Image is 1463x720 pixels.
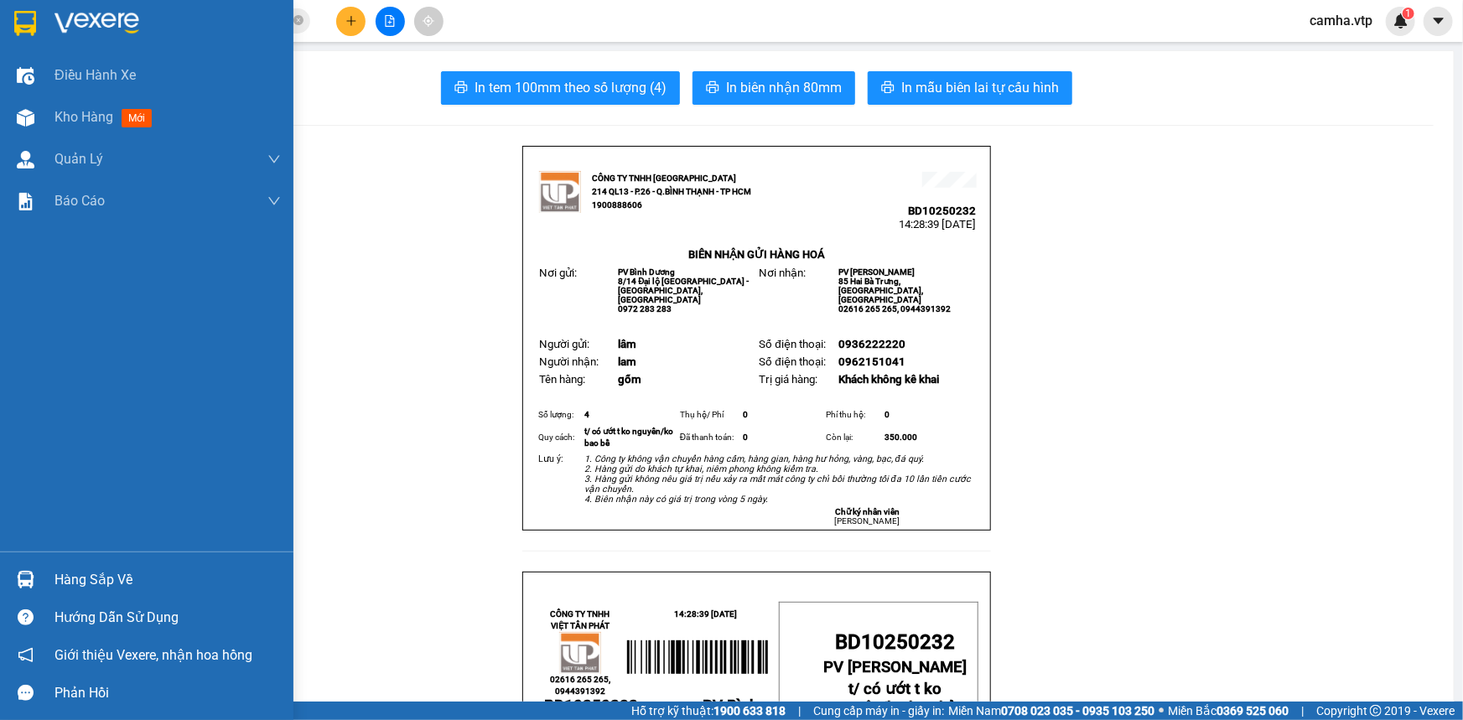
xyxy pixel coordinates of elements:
[618,267,675,277] span: PV Bình Dương
[267,153,281,166] span: down
[1001,704,1154,717] strong: 0708 023 035 - 0935 103 250
[17,571,34,588] img: warehouse-icon
[584,410,589,419] span: 4
[475,77,667,98] span: In tem 100mm theo số lượng (4)
[813,702,944,720] span: Cung cấp máy in - giấy in:
[1370,705,1382,717] span: copyright
[441,71,680,105] button: printerIn tem 100mm theo số lượng (4)
[58,101,195,113] strong: BIÊN NHẬN GỬI HÀNG HOÁ
[759,355,825,368] span: Số điện thoại:
[1403,8,1414,19] sup: 1
[122,109,152,127] span: mới
[17,117,34,141] span: Nơi gửi:
[544,697,638,715] span: BD10250232
[539,267,577,279] span: Nơi gửi:
[677,407,740,423] td: Thụ hộ/ Phí
[536,407,582,423] td: Số lượng:
[759,373,817,386] span: Trị giá hàng:
[838,277,923,304] span: 85 Hai Bà Trưng, [GEOGRAPHIC_DATA], [GEOGRAPHIC_DATA]
[688,248,825,261] strong: BIÊN NHẬN GỬI HÀNG HOÁ
[1301,702,1304,720] span: |
[18,647,34,663] span: notification
[885,433,917,442] span: 350.000
[618,277,749,304] span: 8/14 Đại lộ [GEOGRAPHIC_DATA] - [GEOGRAPHIC_DATA], [GEOGRAPHIC_DATA]
[14,11,36,36] img: logo-vxr
[838,355,905,368] span: 0962151041
[838,304,951,313] span: 02616 265 265, 0944391392
[414,7,444,36] button: aim
[293,13,303,29] span: close-circle
[823,423,882,452] td: Còn lại:
[1431,13,1446,28] span: caret-down
[54,605,281,630] div: Hướng dẫn sử dụng
[835,507,900,516] strong: Chữ ký nhân viên
[885,410,890,419] span: 0
[631,702,786,720] span: Hỗ trợ kỹ thuật:
[592,174,751,210] strong: CÔNG TY TNHH [GEOGRAPHIC_DATA] 214 QL13 - P.26 - Q.BÌNH THẠNH - TP HCM 1900888606
[706,80,719,96] span: printer
[54,645,252,666] span: Giới thiệu Vexere, nhận hoa hồng
[17,67,34,85] img: warehouse-icon
[293,15,303,25] span: close-circle
[17,109,34,127] img: warehouse-icon
[584,427,673,448] span: t/ có ướt t ko nguyên/ko bao bể
[54,681,281,706] div: Phản hồi
[1393,13,1409,28] img: icon-new-feature
[559,632,601,674] img: logo
[677,423,740,452] td: Đã thanh toán:
[17,151,34,168] img: warehouse-icon
[54,65,136,85] span: Điều hành xe
[539,373,585,386] span: Tên hàng:
[584,453,971,505] em: 1. Công ty không vận chuyển hàng cấm, hàng gian, hàng hư hỏng, vàng, bạc, đá quý. 2. Hàng gửi do ...
[1168,702,1289,720] span: Miền Bắc
[376,7,405,36] button: file-add
[454,80,468,96] span: printer
[384,15,396,27] span: file-add
[618,373,641,386] span: gốm
[759,338,825,350] span: Số điện thoại:
[901,77,1059,98] span: In mẫu biên lai tự cấu hình
[169,117,210,127] span: PV Đắk Mil
[539,338,589,350] span: Người gửi:
[336,7,366,36] button: plus
[538,453,563,464] span: Lưu ý:
[743,433,748,442] span: 0
[54,567,281,593] div: Hàng sắp về
[345,15,357,27] span: plus
[831,680,956,717] span: t/ có ướt t ko nguyên/ko bao bể
[693,71,855,105] button: printerIn biên nhận 80mm
[550,675,610,696] span: 02616 265 265, 0944391392
[759,267,806,279] span: Nơi nhận:
[18,609,34,625] span: question-circle
[948,702,1154,720] span: Miền Nam
[836,630,956,654] span: BD10250232
[169,63,236,75] span: BD10250231
[1217,704,1289,717] strong: 0369 525 060
[1424,7,1453,36] button: caret-down
[900,218,977,231] span: 14:28:39 [DATE]
[618,338,636,350] span: lâm
[1296,10,1386,31] span: camha.vtp
[54,109,113,125] span: Kho hàng
[18,685,34,701] span: message
[675,609,738,619] span: 14:28:39 [DATE]
[618,355,636,368] span: lam
[909,205,977,217] span: BD10250232
[868,71,1072,105] button: printerIn mẫu biên lai tự cấu hình
[743,410,748,419] span: 0
[536,423,582,452] td: Quy cách:
[539,355,599,368] span: Người nhận:
[54,148,103,169] span: Quản Lý
[881,80,895,96] span: printer
[824,658,968,676] span: PV [PERSON_NAME]
[838,373,939,386] span: Khách không kê khai
[267,194,281,208] span: down
[838,338,905,350] span: 0936222220
[17,38,39,80] img: logo
[823,407,882,423] td: Phí thu hộ:
[550,609,610,630] strong: CÔNG TY TNHH VIỆT TÂN PHÁT
[834,516,900,526] span: [PERSON_NAME]
[17,193,34,210] img: solution-icon
[713,704,786,717] strong: 1900 633 818
[618,304,672,313] span: 0972 283 283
